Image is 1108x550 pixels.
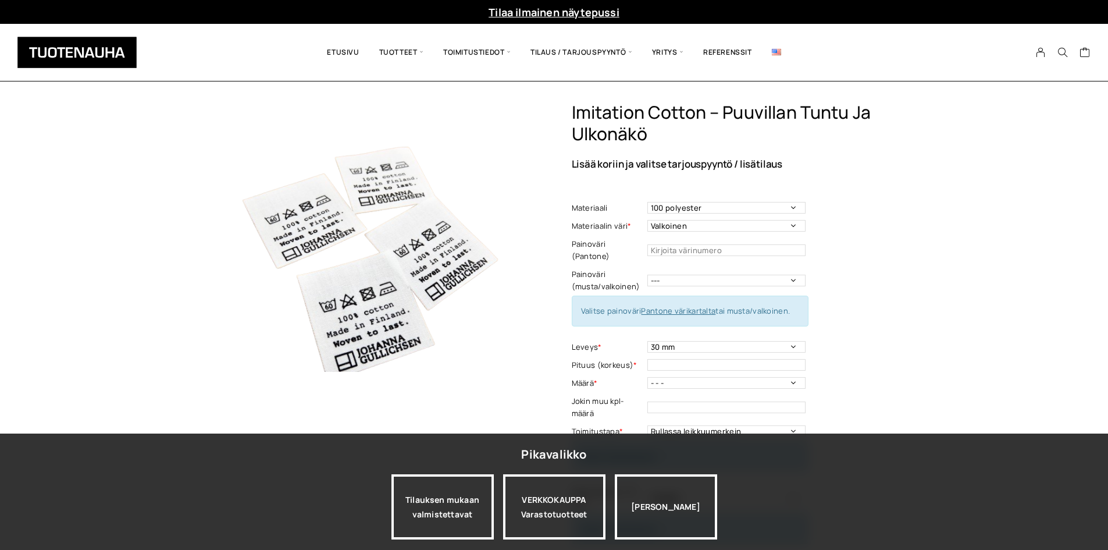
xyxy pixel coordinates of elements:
[647,244,806,256] input: Kirjoita värinumero
[572,159,895,169] p: Lisää koriin ja valitse tarjouspyyntö / lisätilaus
[433,33,521,72] span: Toimitustiedot
[369,33,433,72] span: Tuotteet
[572,425,644,438] label: Toimitustapa
[572,268,644,293] label: Painoväri (musta/valkoinen)
[581,306,790,316] span: Valitse painoväri tai musta/valkoinen.
[572,102,895,145] h1: Imitation Cotton – puuvillan tuntu ja ulkonäkö
[572,377,644,389] label: Määrä
[572,202,644,214] label: Materiaali
[503,474,605,540] a: VERKKOKAUPPAVarastotuotteet
[772,49,781,55] img: English
[642,33,693,72] span: Yritys
[17,37,137,68] img: Tuotenauha Oy
[503,474,605,540] div: VERKKOKAUPPA Varastotuotteet
[572,395,644,420] label: Jokin muu kpl-määrä
[214,102,522,410] img: 09e43f47-4d6e-4cf1-82cf-3196985decf8
[1029,47,1052,58] a: My Account
[317,33,369,72] a: Etusivu
[572,359,644,371] label: Pituus (korkeus)
[521,444,586,465] div: Pikavalikko
[615,474,717,540] div: [PERSON_NAME]
[521,33,642,72] span: Tilaus / Tarjouspyyntö
[641,306,715,316] a: Pantone värikartalta
[572,220,644,232] label: Materiaalin väri
[1080,47,1091,61] a: Cart
[693,33,762,72] a: Referenssit
[489,5,619,19] a: Tilaa ilmainen näytepussi
[572,238,644,262] label: Painoväri (Pantone)
[391,474,494,540] a: Tilauksen mukaan valmistettavat
[1052,47,1074,58] button: Search
[572,341,644,353] label: Leveys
